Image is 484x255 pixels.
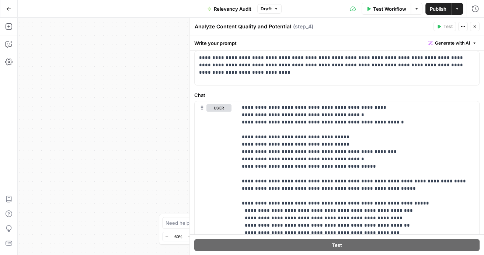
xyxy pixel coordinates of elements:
[373,5,406,13] span: Test Workflow
[430,5,446,13] span: Publish
[435,40,470,46] span: Generate with AI
[194,239,480,251] button: Test
[190,35,484,50] div: Write your prompt
[174,234,182,240] span: 60%
[195,23,291,30] textarea: Analyze Content Quality and Potential
[206,104,231,112] button: user
[293,23,313,30] span: ( step_4 )
[443,23,453,30] span: Test
[257,4,282,14] button: Draft
[194,91,480,99] label: Chat
[203,3,256,15] button: Relevancy Audit
[214,5,251,13] span: Relevancy Audit
[261,6,272,12] span: Draft
[425,38,480,48] button: Generate with AI
[362,3,411,15] button: Test Workflow
[425,3,451,15] button: Publish
[332,241,342,248] span: Test
[433,22,456,31] button: Test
